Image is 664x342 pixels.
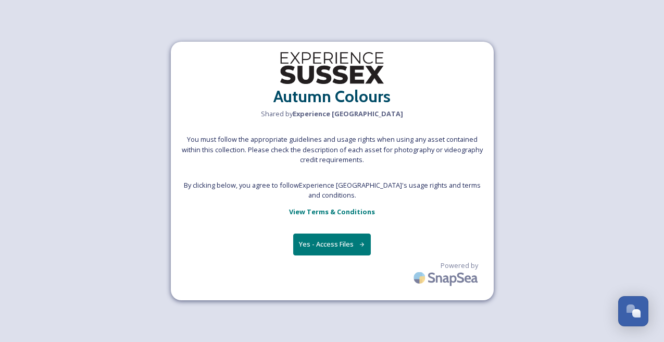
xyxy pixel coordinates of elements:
[280,52,384,84] img: WSCC%20ES%20Logo%20-%20Primary%20-%20Black.png
[261,109,403,119] span: Shared by
[289,207,375,216] strong: View Terms & Conditions
[181,180,483,200] span: By clicking below, you agree to follow Experience [GEOGRAPHIC_DATA] 's usage rights and terms and...
[441,261,478,271] span: Powered by
[618,296,648,326] button: Open Chat
[289,205,375,218] a: View Terms & Conditions
[273,84,391,109] h2: Autumn Colours
[410,265,483,290] img: SnapSea Logo
[293,109,403,118] strong: Experience [GEOGRAPHIC_DATA]
[181,135,483,165] span: You must follow the appropriate guidelines and usage rights when using any asset contained within...
[293,234,371,255] button: Yes - Access Files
